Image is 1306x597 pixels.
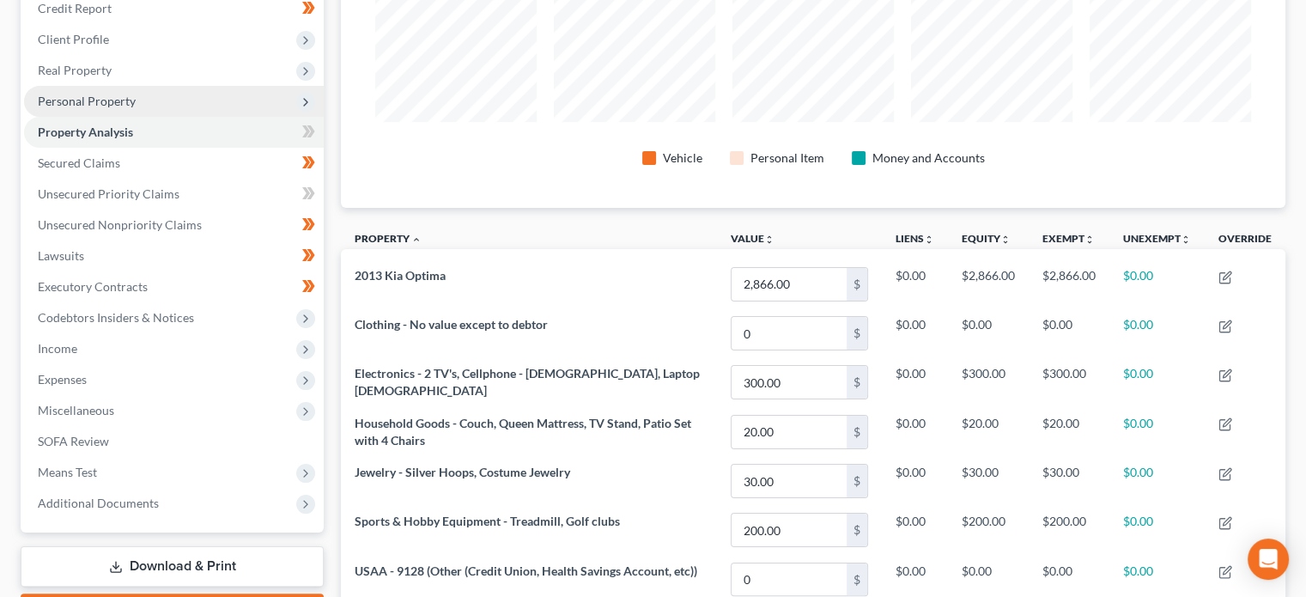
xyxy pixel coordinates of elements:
[962,232,1011,245] a: Equityunfold_more
[847,514,867,546] div: $
[38,32,109,46] span: Client Profile
[1029,506,1109,555] td: $200.00
[38,1,112,15] span: Credit Report
[882,358,948,407] td: $0.00
[1029,259,1109,308] td: $2,866.00
[1109,358,1205,407] td: $0.00
[1029,358,1109,407] td: $300.00
[355,416,691,448] span: Household Goods - Couch, Queen Mattress, TV Stand, Patio Set with 4 Chairs
[38,434,109,448] span: SOFA Review
[1029,309,1109,358] td: $0.00
[24,241,324,271] a: Lawsuits
[764,235,774,245] i: unfold_more
[872,149,985,167] div: Money and Accounts
[38,155,120,170] span: Secured Claims
[1000,235,1011,245] i: unfold_more
[38,94,136,108] span: Personal Property
[38,217,202,232] span: Unsecured Nonpriority Claims
[1029,457,1109,506] td: $30.00
[948,358,1029,407] td: $300.00
[896,232,934,245] a: Liensunfold_more
[847,563,867,596] div: $
[948,457,1029,506] td: $30.00
[24,210,324,241] a: Unsecured Nonpriority Claims
[411,235,422,245] i: expand_less
[1248,539,1289,580] div: Open Intercom Messenger
[948,259,1029,308] td: $2,866.00
[355,563,697,578] span: USAA - 9128 (Other (Credit Union, Health Savings Account, etc))
[355,514,620,528] span: Sports & Hobby Equipment - Treadmill, Golf clubs
[847,465,867,497] div: $
[847,317,867,350] div: $
[38,341,77,356] span: Income
[38,403,114,417] span: Miscellaneous
[38,186,179,201] span: Unsecured Priority Claims
[750,149,824,167] div: Personal Item
[1109,309,1205,358] td: $0.00
[948,506,1029,555] td: $200.00
[731,232,774,245] a: Valueunfold_more
[355,465,570,479] span: Jewelry - Silver Hoops, Costume Jewelry
[1109,259,1205,308] td: $0.00
[38,465,97,479] span: Means Test
[1123,232,1191,245] a: Unexemptunfold_more
[847,268,867,301] div: $
[732,465,847,497] input: 0.00
[732,514,847,546] input: 0.00
[732,366,847,399] input: 0.00
[355,268,446,283] span: 2013 Kia Optima
[21,546,324,587] a: Download & Print
[24,148,324,179] a: Secured Claims
[732,268,847,301] input: 0.00
[24,117,324,148] a: Property Analysis
[847,416,867,448] div: $
[38,496,159,510] span: Additional Documents
[1109,506,1205,555] td: $0.00
[882,506,948,555] td: $0.00
[1109,457,1205,506] td: $0.00
[1084,235,1095,245] i: unfold_more
[882,407,948,456] td: $0.00
[948,309,1029,358] td: $0.00
[732,563,847,596] input: 0.00
[24,271,324,302] a: Executory Contracts
[38,125,133,139] span: Property Analysis
[882,309,948,358] td: $0.00
[38,310,194,325] span: Codebtors Insiders & Notices
[948,407,1029,456] td: $20.00
[355,317,548,332] span: Clothing - No value except to debtor
[1109,407,1205,456] td: $0.00
[1029,407,1109,456] td: $20.00
[663,149,702,167] div: Vehicle
[732,317,847,350] input: 0.00
[882,259,948,308] td: $0.00
[24,426,324,457] a: SOFA Review
[38,372,87,387] span: Expenses
[38,248,84,263] span: Lawsuits
[355,366,700,398] span: Electronics - 2 TV's, Cellphone - [DEMOGRAPHIC_DATA], Laptop [DEMOGRAPHIC_DATA]
[1181,235,1191,245] i: unfold_more
[732,416,847,448] input: 0.00
[1042,232,1095,245] a: Exemptunfold_more
[355,232,422,245] a: Property expand_less
[38,63,112,77] span: Real Property
[24,179,324,210] a: Unsecured Priority Claims
[924,235,934,245] i: unfold_more
[1205,222,1285,260] th: Override
[847,366,867,399] div: $
[38,279,148,294] span: Executory Contracts
[882,457,948,506] td: $0.00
